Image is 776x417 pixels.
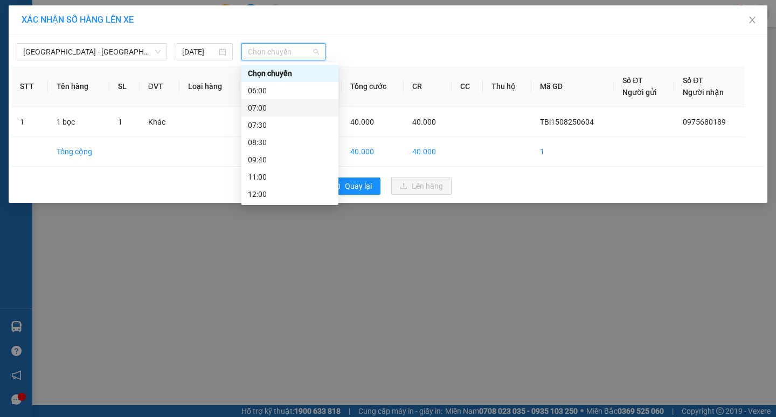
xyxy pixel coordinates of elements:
th: ĐVT [140,66,180,107]
th: Mã GD [531,66,614,107]
th: CC [452,66,483,107]
span: Số ĐT [622,76,643,85]
span: 0975680189 [683,118,726,126]
span: VP [PERSON_NAME] - [31,39,132,67]
th: STT [11,66,48,107]
td: 40.000 [342,137,404,167]
div: 07:30 [248,119,332,131]
strong: HOTLINE : [63,16,99,24]
strong: CÔNG TY VẬN TẢI ĐỨC TRƯỞNG [23,6,139,14]
span: Chọn chuyến [248,44,319,60]
span: 0975680189 [36,73,84,82]
span: Người gửi [622,88,657,97]
td: Tổng cộng [48,137,109,167]
button: Close [737,5,767,36]
span: XÁC NHẬN SỐ HÀNG LÊN XE [22,15,134,25]
div: 11:00 [248,171,332,183]
td: 1 [11,107,48,137]
span: - [33,73,84,82]
span: TBi1508250604 [540,118,594,126]
th: SL [109,66,140,107]
th: CR [404,66,452,107]
span: Số ĐT [683,76,703,85]
button: uploadLên hàng [391,177,452,195]
div: 09:40 [248,154,332,166]
span: Gửi [8,44,19,52]
span: 40.000 [412,118,436,126]
div: 08:30 [248,136,332,148]
button: rollbackQuay lại [324,177,380,195]
div: 06:00 [248,85,332,97]
div: Chọn chuyến [241,65,338,82]
th: Tên hàng [48,66,109,107]
span: Hà Nội - Thái Thụy (45 chỗ) [23,44,161,60]
th: Thu hộ [483,66,531,107]
span: - [31,28,34,37]
div: 07:00 [248,102,332,114]
span: 14 [PERSON_NAME], [PERSON_NAME] [31,39,132,67]
div: 12:00 [248,188,332,200]
th: Loại hàng [179,66,239,107]
input: 14/08/2025 [182,46,217,58]
td: Khác [140,107,180,137]
td: 40.000 [404,137,452,167]
span: 1 [118,118,122,126]
td: 1 bọc [48,107,109,137]
span: Người nhận [683,88,724,97]
span: Quay lại [345,180,372,192]
td: 1 [531,137,614,167]
span: 40.000 [350,118,374,126]
div: Chọn chuyến [248,67,332,79]
th: Ghi chú [239,66,289,107]
th: Tổng cước [342,66,404,107]
span: close [748,16,757,24]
